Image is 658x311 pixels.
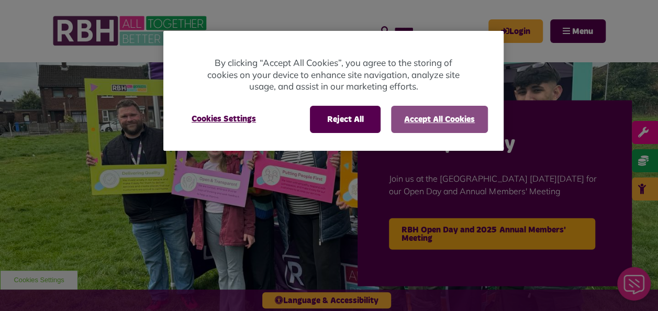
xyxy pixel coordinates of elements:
button: Reject All [310,106,381,133]
button: Cookies Settings [179,106,269,132]
div: Close Web Assistant [6,3,40,37]
button: Accept All Cookies [391,106,488,133]
div: Privacy [163,31,504,151]
p: By clicking “Accept All Cookies”, you agree to the storing of cookies on your device to enhance s... [205,57,462,93]
div: Cookie banner [163,31,504,151]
